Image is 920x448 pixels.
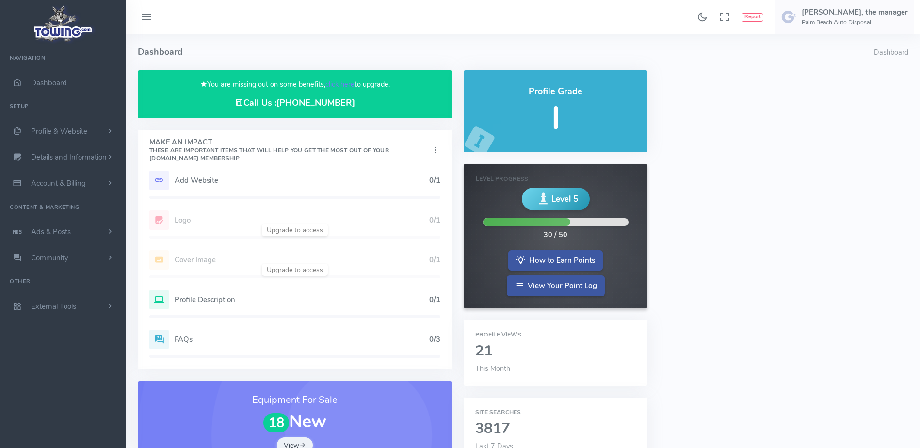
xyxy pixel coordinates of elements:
[31,302,76,311] span: External Tools
[475,343,636,359] h2: 21
[149,412,440,432] h1: New
[544,230,567,240] div: 30 / 50
[31,153,107,162] span: Details and Information
[429,176,440,184] h5: 0/1
[175,176,429,184] h5: Add Website
[175,336,429,343] h5: FAQs
[325,80,355,89] a: click here
[475,364,510,373] span: This Month
[874,48,908,58] li: Dashboard
[149,79,440,90] p: You are missing out on some benefits, to upgrade.
[507,275,605,296] a: View Your Point Log
[149,146,389,162] small: These are important items that will help you get the most out of your [DOMAIN_NAME] Membership
[742,13,763,22] button: Report
[138,34,874,70] h4: Dashboard
[802,19,908,26] h6: Palm Beach Auto Disposal
[149,98,440,108] h4: Call Us :
[551,193,578,205] span: Level 5
[175,296,429,304] h5: Profile Description
[802,8,908,16] h5: [PERSON_NAME], the manager
[149,393,440,407] h3: Equipment For Sale
[31,78,67,88] span: Dashboard
[31,253,68,263] span: Community
[263,413,290,433] span: 18
[31,178,86,188] span: Account & Billing
[31,3,96,44] img: logo
[476,176,635,182] h6: Level Progress
[429,336,440,343] h5: 0/3
[475,101,636,136] h5: I
[429,296,440,304] h5: 0/1
[475,332,636,338] h6: Profile Views
[149,139,431,162] h4: Make An Impact
[781,9,797,25] img: user-image
[475,87,636,96] h4: Profile Grade
[475,421,636,437] h2: 3817
[31,127,87,136] span: Profile & Website
[31,227,71,237] span: Ads & Posts
[475,409,636,416] h6: Site Searches
[508,250,603,271] a: How to Earn Points
[276,97,355,109] a: [PHONE_NUMBER]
